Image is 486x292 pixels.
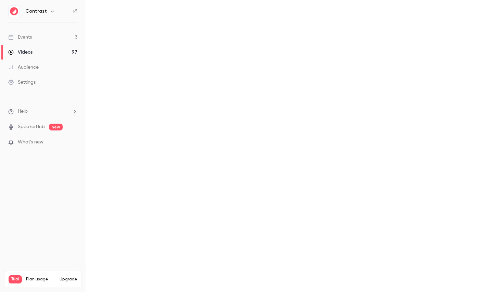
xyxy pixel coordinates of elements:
[18,123,45,130] a: SpeakerHub
[8,108,77,115] li: help-dropdown-opener
[18,139,43,146] span: What's new
[60,277,77,282] button: Upgrade
[49,124,63,130] span: new
[25,8,47,15] h6: Contrast
[18,108,28,115] span: Help
[8,34,32,41] div: Events
[26,277,55,282] span: Plan usage
[8,64,39,71] div: Audience
[9,6,20,17] img: Contrast
[8,49,33,56] div: Videos
[8,79,36,86] div: Settings
[9,275,22,283] span: Trial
